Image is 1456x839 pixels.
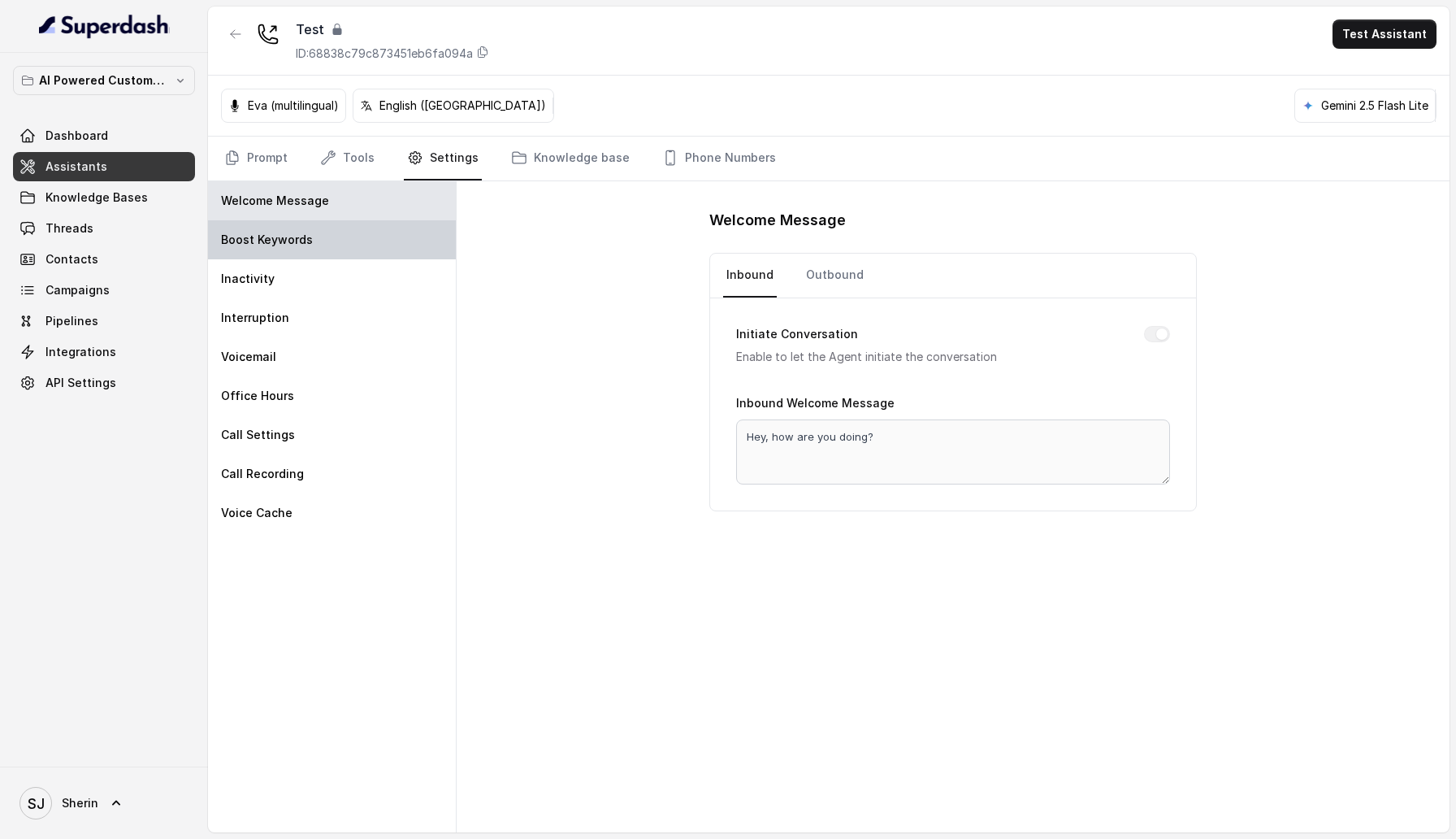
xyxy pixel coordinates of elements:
a: Phone Numbers [659,137,779,180]
a: Inbound [723,254,777,298]
a: Prompt [221,137,291,180]
label: Initiate Conversation [736,324,858,344]
a: Campaigns [13,276,195,305]
a: Dashboard [13,121,195,150]
span: Contacts [45,251,98,267]
div: Test [296,20,489,39]
a: Assistants [13,152,195,181]
text: SJ [28,795,45,812]
label: Inbound Welcome Message [736,396,895,410]
p: Boost Keywords [221,232,313,248]
a: Pipelines [13,306,195,336]
span: Integrations [45,344,116,360]
span: Sherin [62,795,98,811]
button: Test Assistant [1332,20,1436,49]
a: API Settings [13,368,195,398]
span: API Settings [45,375,116,391]
p: Gemini 2.5 Flash Lite [1321,98,1428,114]
p: Office Hours [221,388,294,404]
p: Inactivity [221,271,275,287]
p: Voice Cache [221,505,292,521]
h1: Welcome Message [709,207,1197,233]
p: Eva (multilingual) [248,98,339,114]
a: Integrations [13,337,195,367]
span: Knowledge Bases [45,189,148,206]
button: AI Powered Customer Ops [13,66,195,95]
p: Voicemail [221,349,276,365]
a: Settings [404,137,482,180]
p: English ([GEOGRAPHIC_DATA]) [379,98,546,114]
span: Dashboard [45,128,108,144]
span: Campaigns [45,282,110,298]
span: Threads [45,220,93,237]
nav: Tabs [221,137,1436,180]
span: Assistants [45,159,107,175]
p: Enable to let the Agent initiate the conversation [736,347,1118,367]
p: Call Settings [221,427,295,443]
svg: google logo [1302,99,1315,112]
a: Knowledge base [508,137,633,180]
p: AI Powered Customer Ops [39,71,169,90]
p: Call Recording [221,466,304,482]
img: light.svg [39,13,170,39]
a: Contacts [13,245,195,274]
textarea: Hey, how are you doing? [736,419,1170,485]
a: Threads [13,214,195,243]
a: Knowledge Bases [13,183,195,212]
a: Outbound [803,254,867,298]
span: Pipelines [45,313,98,329]
p: Interruption [221,310,289,326]
p: Welcome Message [221,193,329,209]
nav: Tabs [723,254,1183,298]
a: Tools [317,137,378,180]
a: Sherin [13,780,195,826]
p: ID: 68838c79c873451eb6fa094a [296,46,473,62]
